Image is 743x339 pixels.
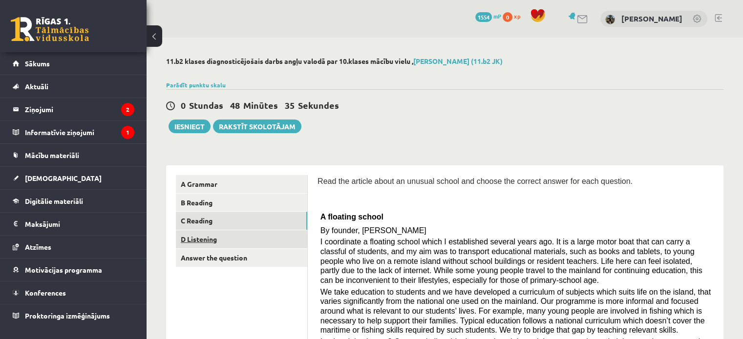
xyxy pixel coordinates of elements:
[13,75,134,98] a: Aktuāli
[605,15,615,24] img: Emīlija Miezīte
[493,12,501,20] span: mP
[166,57,723,65] h2: 11.b2 klases diagnosticējošais darbs angļu valodā par 10.klases mācību vielu ,
[25,213,134,235] legend: Maksājumi
[13,304,134,327] a: Proktoringa izmēģinājums
[25,82,48,91] span: Aktuāli
[13,98,134,120] a: Ziņojumi2
[514,12,520,20] span: xp
[243,100,278,111] span: Minūtes
[13,121,134,143] a: Informatīvie ziņojumi1
[230,100,240,111] span: 48
[189,100,223,111] span: Stundas
[13,144,134,166] a: Mācību materiāli
[413,57,503,65] a: [PERSON_NAME] (11.b2 JK)
[25,59,50,68] span: Sākums
[13,190,134,212] a: Digitālie materiāli
[621,14,682,23] a: [PERSON_NAME]
[11,17,89,41] a: Rīgas 1. Tālmācības vidusskola
[320,226,426,235] span: By founder, [PERSON_NAME]
[13,281,134,304] a: Konferences
[25,265,102,274] span: Motivācijas programma
[503,12,525,20] a: 0 xp
[475,12,501,20] a: 1554 mP
[166,81,226,89] a: Parādīt punktu skalu
[298,100,339,111] span: Sekundes
[169,120,211,133] button: Iesniegt
[13,52,134,75] a: Sākums
[25,121,134,143] legend: Informatīvie ziņojumi
[285,100,295,111] span: 35
[176,230,307,248] a: D Listening
[213,120,301,133] a: Rakstīt skolotājam
[318,177,633,185] span: Read the article about an unusual school and choose the correct answer for each question.
[13,236,134,258] a: Atzīmes
[121,126,134,139] i: 1
[176,194,307,212] a: B Reading
[176,212,307,230] a: C Reading
[25,242,51,251] span: Atzīmes
[13,167,134,189] a: [DEMOGRAPHIC_DATA]
[181,100,186,111] span: 0
[25,98,134,120] legend: Ziņojumi
[475,12,492,22] span: 1554
[320,213,383,221] span: A floating school
[25,151,79,160] span: Mācību materiāli
[25,288,66,297] span: Konferences
[25,197,83,205] span: Digitālie materiāli
[13,213,134,235] a: Maksājumi
[121,103,134,116] i: 2
[25,174,102,182] span: [DEMOGRAPHIC_DATA]
[320,288,711,335] span: We take education to students and we have developed a curriculum of subjects which suits life on ...
[176,249,307,267] a: Answer the question
[176,175,307,193] a: A Grammar
[320,238,702,284] span: I coordinate a floating school which I established several years ago. It is a large motor boat th...
[25,311,110,320] span: Proktoringa izmēģinājums
[503,12,512,22] span: 0
[13,259,134,281] a: Motivācijas programma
